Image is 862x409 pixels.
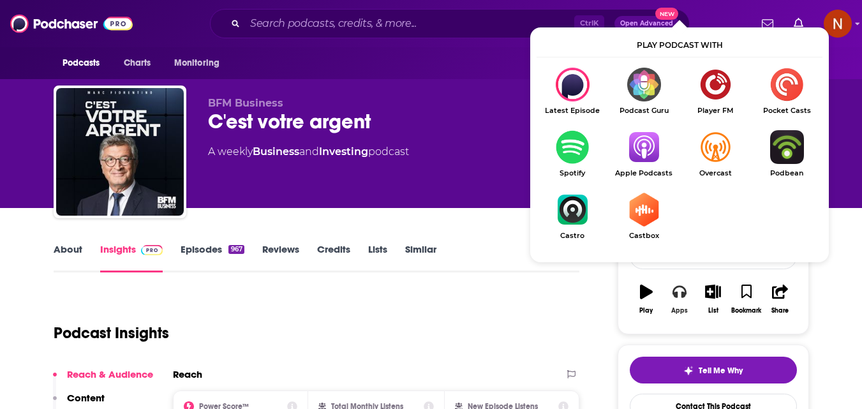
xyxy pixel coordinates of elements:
input: Search podcasts, credits, & more... [245,13,574,34]
a: PodbeanPodbean [751,130,822,177]
a: InsightsPodchaser Pro [100,243,163,272]
div: A weekly podcast [208,144,409,160]
span: Overcast [680,169,751,177]
a: Show notifications dropdown [789,13,808,34]
button: tell me why sparkleTell Me Why [630,357,797,383]
a: Similar [405,243,436,272]
a: Business [253,145,299,158]
div: Apps [671,307,688,315]
button: Bookmark [730,276,763,322]
a: Player FMPlayer FM [680,68,751,115]
a: Charts [115,51,159,75]
span: Monitoring [174,54,219,72]
button: open menu [54,51,117,75]
span: Logged in as AdelNBM [824,10,852,38]
span: BFM Business [208,97,283,109]
a: Lists [368,243,387,272]
a: Podcast GuruPodcast Guru [608,68,680,115]
a: CastroCastro [537,193,608,240]
a: Pocket CastsPocket Casts [751,68,822,115]
button: Open AdvancedNew [614,16,679,31]
button: Show profile menu [824,10,852,38]
button: open menu [165,51,236,75]
a: About [54,243,82,272]
div: Share [771,307,789,315]
span: Pocket Casts [751,107,822,115]
a: Episodes967 [181,243,244,272]
a: Apple PodcastsApple Podcasts [608,130,680,177]
div: C'est votre argent on Latest Episode [537,68,608,115]
img: User Profile [824,10,852,38]
a: Investing [319,145,368,158]
span: Spotify [537,169,608,177]
span: Castro [537,232,608,240]
span: Podcast Guru [608,107,680,115]
a: OvercastOvercast [680,130,751,177]
button: List [696,276,729,322]
img: Podchaser Pro [141,245,163,255]
span: and [299,145,319,158]
img: Podchaser - Follow, Share and Rate Podcasts [10,11,133,36]
h1: Podcast Insights [54,323,169,343]
button: Play [630,276,663,322]
span: Podcasts [63,54,100,72]
button: Apps [663,276,696,322]
div: List [708,307,718,315]
div: Bookmark [731,307,761,315]
div: 967 [228,245,244,254]
a: Reviews [262,243,299,272]
a: Show notifications dropdown [757,13,778,34]
img: C'est votre argent [56,88,184,216]
div: Search podcasts, credits, & more... [210,9,690,38]
span: Charts [124,54,151,72]
span: New [655,8,678,20]
button: Reach & Audience [53,368,153,392]
span: Latest Episode [537,107,608,115]
span: Player FM [680,107,751,115]
p: Content [67,392,105,404]
p: Reach & Audience [67,368,153,380]
span: Podbean [751,169,822,177]
a: Credits [317,243,350,272]
button: Share [763,276,796,322]
h2: Reach [173,368,202,380]
span: Castbox [608,232,680,240]
span: Ctrl K [574,15,604,32]
div: Play [639,307,653,315]
a: CastboxCastbox [608,193,680,240]
a: SpotifySpotify [537,130,608,177]
span: Apple Podcasts [608,169,680,177]
img: tell me why sparkle [683,366,694,376]
span: Tell Me Why [699,366,743,376]
div: Play podcast with [537,34,822,57]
